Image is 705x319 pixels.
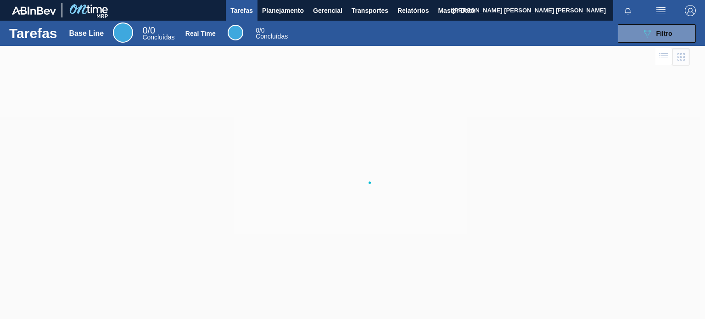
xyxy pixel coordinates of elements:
[228,25,243,40] div: Real Time
[655,5,666,16] img: userActions
[12,6,56,15] img: TNhmsLtSVTkK8tSr43FrP2fwEKptu5GPRR3wAAAABJRU5ErkJggg==
[613,4,643,17] button: Notificações
[397,5,429,16] span: Relatórios
[438,5,474,16] span: Master Data
[256,33,288,40] span: Concluídas
[262,5,304,16] span: Planejamento
[9,28,57,39] h1: Tarefas
[352,5,388,16] span: Transportes
[313,5,342,16] span: Gerencial
[142,25,147,35] span: 0
[142,34,174,41] span: Concluídas
[142,27,174,40] div: Base Line
[656,30,672,37] span: Filtro
[685,5,696,16] img: Logout
[256,28,288,39] div: Real Time
[69,29,104,38] div: Base Line
[256,27,259,34] span: 0
[113,22,133,43] div: Base Line
[230,5,253,16] span: Tarefas
[185,30,216,37] div: Real Time
[256,27,264,34] span: / 0
[618,24,696,43] button: Filtro
[142,25,155,35] span: / 0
